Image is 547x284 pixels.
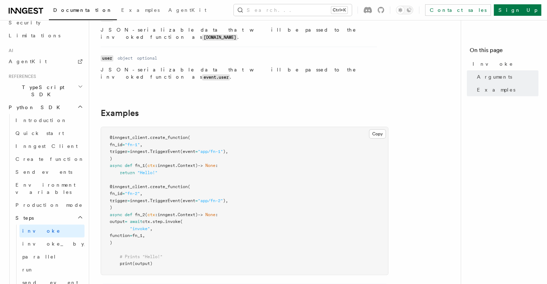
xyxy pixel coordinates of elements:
span: None [205,163,215,168]
span: Invoke [473,60,513,67]
code: [DOMAIN_NAME] [202,34,237,41]
a: invoke [19,224,85,237]
span: Examples [477,86,515,93]
span: (event [180,198,195,203]
span: TriggerEvent [150,198,180,203]
code: user [101,55,113,61]
code: data [101,15,113,22]
span: Python SDK [6,104,64,111]
span: ( [145,163,147,168]
span: ), [223,198,228,203]
span: inngest. [130,198,150,203]
span: inngest [158,163,175,168]
span: fn_id [110,191,122,196]
span: create_function [150,135,188,140]
span: fn_1, [132,233,145,238]
span: = [127,149,130,154]
span: await [130,219,142,224]
span: ( [188,184,190,189]
button: Python SDK [6,101,85,114]
span: Quick start [15,130,64,136]
a: Documentation [49,2,117,20]
span: Limitations [9,33,60,38]
span: # Prints "Hello!" [120,254,163,259]
span: "Hello!" [137,170,158,175]
span: def [125,212,132,217]
span: TypeScript SDK [6,84,78,98]
span: Documentation [53,7,113,13]
span: trigger [110,198,127,203]
a: Environment variables [13,178,85,199]
span: = [130,233,132,238]
a: run [19,263,85,276]
span: fn_2 [135,212,145,217]
span: = [122,142,125,147]
span: Inngest Client [15,143,78,149]
span: fn_id [110,142,122,147]
span: async [110,163,122,168]
span: , [150,226,152,231]
span: . [150,219,152,224]
span: ctx [147,212,155,217]
span: Send events [15,169,72,175]
a: Examples [117,2,164,19]
span: print [120,261,132,266]
a: Production mode [13,199,85,211]
button: Search...Ctrl+K [234,4,352,16]
span: Examples [121,7,160,13]
span: Introduction [15,117,67,123]
span: ( [180,219,183,224]
span: References [6,74,36,79]
span: Production mode [15,202,83,208]
span: = [125,219,127,224]
a: Inngest Client [13,140,85,153]
span: Steps [13,214,34,222]
span: function [110,233,130,238]
button: Steps [13,211,85,224]
span: invoke_by_id [22,241,106,247]
span: ( [188,135,190,140]
a: Security [6,16,85,29]
span: step [152,219,163,224]
span: @inngest_client [110,184,147,189]
span: = [127,198,130,203]
span: Context) [178,212,198,217]
span: (event [180,149,195,154]
span: ctx [142,219,150,224]
a: Sign Up [494,4,541,16]
span: Environment variables [15,182,76,195]
span: ) [110,205,112,210]
span: AgentKit [9,59,47,64]
a: parallel [19,250,85,263]
span: Context) [178,163,198,168]
span: : [155,212,158,217]
span: = [195,149,198,154]
span: = [122,191,125,196]
span: = [195,198,198,203]
a: Quick start [13,127,85,140]
span: async [110,212,122,217]
span: inngest. [130,149,150,154]
span: , [140,191,142,196]
span: "invoke" [130,226,150,231]
span: -> [198,212,203,217]
span: TriggerEvent [150,149,180,154]
span: , [140,142,142,147]
span: create_function [150,184,188,189]
span: ), [223,149,228,154]
kbd: Ctrl+K [331,6,347,14]
dd: object [118,55,133,61]
span: . [147,135,150,140]
a: Contact sales [425,4,491,16]
p: JSON-serializable data that will be passed to the invoked function as . [101,26,377,41]
a: Examples [101,108,139,118]
span: None [205,212,215,217]
a: Examples [474,83,538,96]
span: ( [145,212,147,217]
span: "app/fn-2" [198,198,223,203]
span: ) [110,156,112,161]
a: Limitations [6,29,85,42]
span: "fn-1" [125,142,140,147]
p: JSON-serializable data that will be passed to the invoked function as . [101,66,377,81]
span: @inngest_client [110,135,147,140]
